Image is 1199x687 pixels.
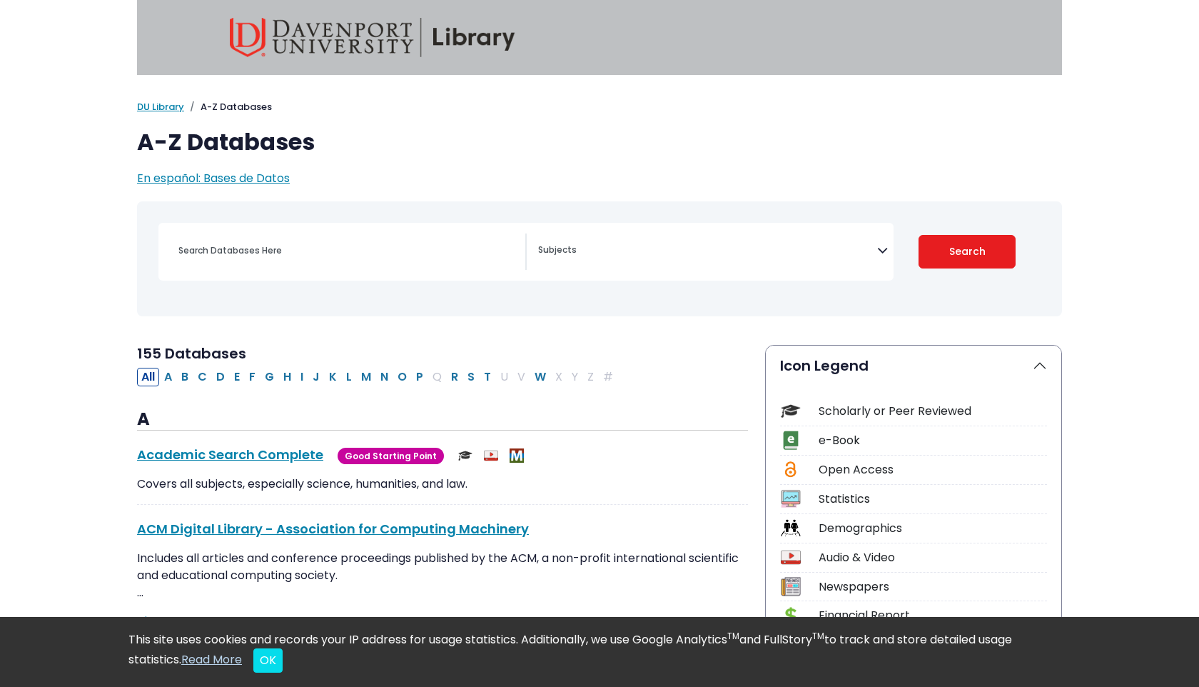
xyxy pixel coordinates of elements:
button: Filter Results P [412,368,428,386]
textarea: Search [538,246,877,257]
img: Scholarly or Peer Reviewed [458,448,472,463]
img: Icon Newspapers [781,577,800,596]
h3: A [137,409,748,431]
sup: TM [812,630,824,642]
img: Icon e-Book [781,431,800,450]
span: Good Starting Point [338,448,444,464]
img: Icon Open Access [781,460,799,479]
button: Filter Results F [245,368,260,386]
button: Filter Results M [357,368,375,386]
button: Filter Results L [342,368,356,386]
button: Filter Results H [279,368,295,386]
img: Audio & Video [484,448,498,463]
a: Academic Search Complete [137,446,323,463]
button: Filter Results D [212,368,229,386]
p: Covers all subjects, especially science, humanities, and law. [137,476,748,493]
button: Submit for Search Results [919,235,1016,269]
button: Filter Results J [308,368,324,386]
a: Read More [181,651,242,668]
img: Icon Financial Report [781,606,800,626]
nav: breadcrumb [137,100,1062,114]
img: Icon Scholarly or Peer Reviewed [781,401,800,421]
img: Icon Audio & Video [781,548,800,567]
button: Filter Results N [376,368,393,386]
button: Filter Results T [480,368,495,386]
button: Filter Results K [325,368,341,386]
button: Filter Results E [230,368,244,386]
sup: TM [727,630,739,642]
button: Filter Results R [447,368,462,386]
button: Filter Results W [530,368,550,386]
div: Financial Report [819,607,1047,624]
div: Demographics [819,520,1047,537]
div: Audio & Video [819,549,1047,566]
img: Icon Statistics [781,489,800,508]
button: Filter Results A [160,368,176,386]
li: A-Z Databases [184,100,272,114]
button: Icon Legend [766,346,1061,386]
p: Includes all articles and conference proceedings published by the ACM, a non-profit international... [137,550,748,601]
a: DU Library [137,100,184,114]
div: e-Book [819,432,1047,449]
img: MeL (Michigan electronic Library) [510,448,524,463]
button: Close [253,648,283,673]
a: ACM Digital Library - Association for Computing Machinery [137,520,529,538]
button: Filter Results G [260,368,278,386]
button: Filter Results I [296,368,308,386]
h1: A-Z Databases [137,129,1062,156]
img: Icon Demographics [781,518,800,538]
button: Filter Results B [177,368,193,386]
button: All [137,368,159,386]
div: Scholarly or Peer Reviewed [819,403,1047,420]
div: Statistics [819,491,1047,508]
a: En español: Bases de Datos [137,170,290,186]
div: Alpha-list to filter by first letter of database name [137,368,619,384]
div: Newspapers [819,578,1047,596]
div: Open Access [819,461,1047,478]
button: Filter Results O [393,368,411,386]
button: Filter Results S [463,368,479,386]
span: 155 Databases [137,343,246,363]
img: Davenport University Library [230,18,515,57]
nav: Search filters [137,201,1062,316]
div: This site uses cookies and records your IP address for usage statistics. Additionally, we use Goo... [128,631,1071,673]
input: Search database by title or keyword [170,240,525,261]
a: View More [137,613,196,629]
button: Filter Results C [193,368,211,386]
